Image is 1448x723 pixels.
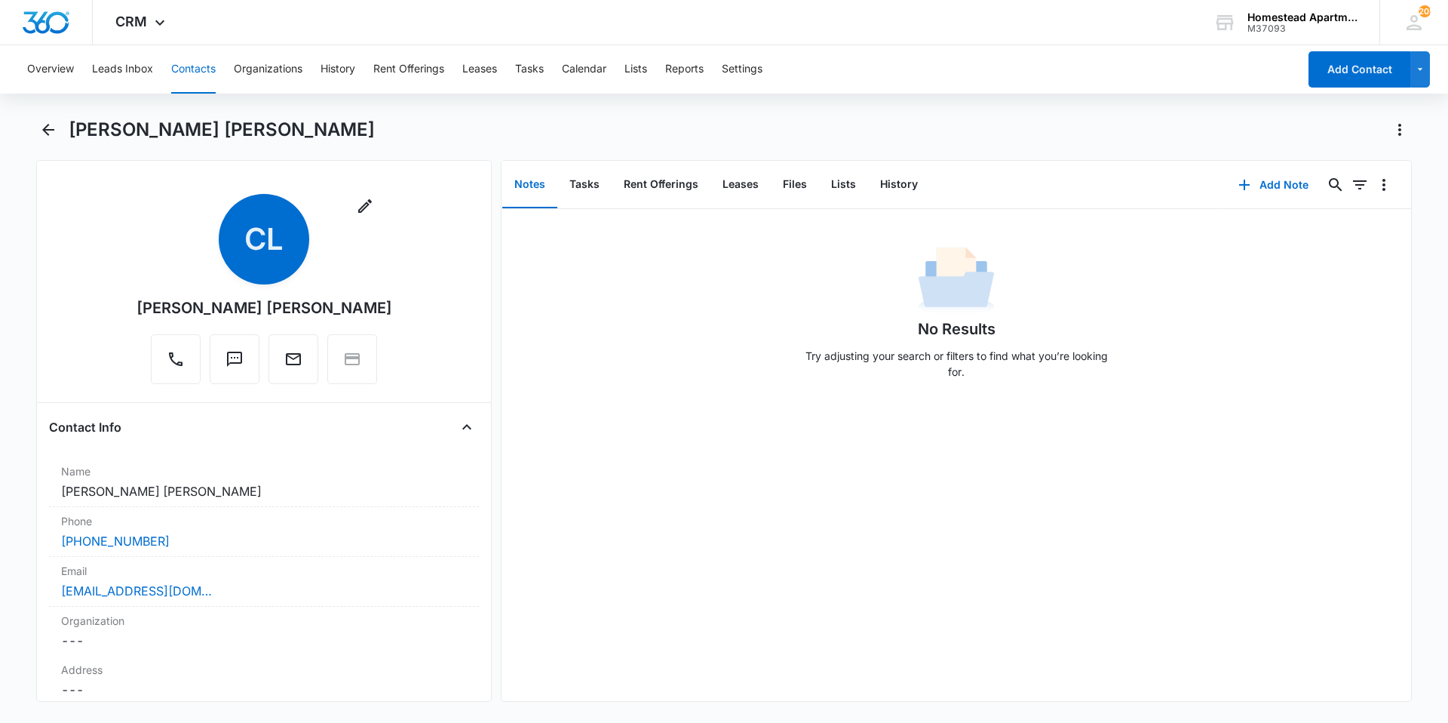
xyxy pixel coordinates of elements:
button: Back [36,118,60,142]
a: Text [210,358,259,371]
button: History [321,45,355,94]
label: Email [61,563,467,579]
button: Email [268,334,318,384]
button: Text [210,334,259,384]
button: Call [151,334,201,384]
button: Tasks [515,45,544,94]
button: Rent Offerings [373,45,444,94]
button: Files [771,162,819,208]
div: Name[PERSON_NAME] [PERSON_NAME] [49,457,479,507]
button: Leases [462,45,497,94]
button: History [868,162,930,208]
button: Rent Offerings [612,162,710,208]
div: [PERSON_NAME] [PERSON_NAME] [137,297,392,319]
span: CL [219,194,309,285]
button: Settings [722,45,762,94]
dd: --- [61,632,467,650]
label: Name [61,463,467,479]
p: Try adjusting your search or filters to find what you’re looking for. [798,348,1115,380]
button: Filters [1348,173,1372,197]
a: [PHONE_NUMBER] [61,532,170,550]
button: Tasks [557,162,612,208]
span: 205 [1419,5,1431,17]
div: Organization--- [49,607,479,656]
div: account id [1247,23,1357,34]
h1: No Results [918,318,995,340]
button: Add Note [1223,167,1324,203]
div: Address--- [49,656,479,706]
h4: Contact Info [49,418,121,436]
dd: --- [61,681,467,699]
div: Phone[PHONE_NUMBER] [49,507,479,557]
button: Actions [1388,118,1412,142]
button: Calendar [562,45,606,94]
button: Close [455,415,479,439]
button: Overflow Menu [1372,173,1396,197]
button: Organizations [234,45,302,94]
dd: [PERSON_NAME] [PERSON_NAME] [61,482,467,500]
button: Contacts [171,45,216,94]
div: account name [1247,11,1357,23]
label: Address [61,662,467,678]
a: Email [268,358,318,371]
button: Leases [710,162,771,208]
button: Leads Inbox [92,45,153,94]
img: No Data [919,242,994,318]
div: notifications count [1419,5,1431,17]
button: Search... [1324,173,1348,197]
label: Phone [61,513,467,529]
button: Lists [624,45,647,94]
button: Overview [27,45,74,94]
a: [EMAIL_ADDRESS][DOMAIN_NAME] [61,582,212,600]
div: Email[EMAIL_ADDRESS][DOMAIN_NAME] [49,557,479,607]
button: Notes [502,162,557,208]
a: Call [151,358,201,371]
button: Reports [665,45,704,94]
button: Add Contact [1308,51,1410,88]
button: Lists [819,162,868,208]
span: CRM [115,14,147,29]
h1: [PERSON_NAME] [PERSON_NAME] [69,118,375,141]
label: Organization [61,613,467,629]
